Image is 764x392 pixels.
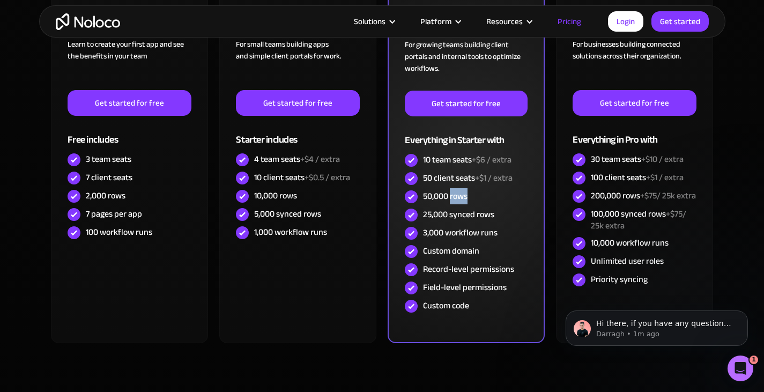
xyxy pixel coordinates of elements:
iframe: Intercom live chat [728,356,753,381]
div: 1,000 workflow runs [254,226,327,238]
span: +$0.5 / extra [305,169,350,186]
a: Login [608,11,643,32]
div: Unlimited user roles [591,255,664,267]
div: 100 client seats [591,172,684,183]
div: Resources [473,14,544,28]
div: Starter includes [236,116,359,151]
a: Get started for free [405,91,527,116]
div: 10 client seats [254,172,350,183]
span: 1 [750,356,758,364]
div: Platform [420,14,451,28]
div: 10 team seats [423,154,511,166]
div: 2,000 rows [86,190,125,202]
div: 50,000 rows [423,190,468,202]
a: Get started [651,11,709,32]
div: Everything in Pro with [573,116,696,151]
div: 50 client seats [423,172,513,184]
div: Learn to create your first app and see the benefits in your team ‍ [68,39,191,90]
div: 7 client seats [86,172,132,183]
div: 3,000 workflow runs [423,227,498,239]
div: 25,000 synced rows [423,209,494,220]
div: 10,000 rows [254,190,297,202]
a: home [56,13,120,30]
a: Pricing [544,14,595,28]
a: Get started for free [236,90,359,116]
div: Resources [486,14,523,28]
div: For businesses building connected solutions across their organization. ‍ [573,39,696,90]
div: Custom code [423,300,469,312]
div: For growing teams building client portals and internal tools to optimize workflows. [405,39,527,91]
div: 3 team seats [86,153,131,165]
span: +$75/ 25k extra [640,188,696,204]
span: +$1 / extra [475,170,513,186]
div: 200,000 rows [591,190,696,202]
a: Get started for free [68,90,191,116]
div: 100 workflow runs [86,226,152,238]
div: 4 team seats [254,153,340,165]
div: Custom domain [423,245,479,257]
div: Platform [407,14,473,28]
div: Solutions [354,14,385,28]
span: +$75/ 25k extra [591,206,686,234]
div: 100,000 synced rows [591,208,696,232]
div: Everything in Starter with [405,116,527,151]
div: Free includes [68,116,191,151]
div: Field-level permissions [423,282,507,293]
div: Solutions [340,14,407,28]
div: Priority syncing [591,273,648,285]
div: 10,000 workflow runs [591,237,669,249]
a: Get started for free [573,90,696,116]
div: For small teams building apps and simple client portals for work. ‍ [236,39,359,90]
div: 5,000 synced rows [254,208,321,220]
span: +$1 / extra [646,169,684,186]
span: +$10 / extra [641,151,684,167]
div: Record-level permissions [423,263,514,275]
span: +$4 / extra [300,151,340,167]
div: 7 pages per app [86,208,142,220]
iframe: Intercom notifications message [550,288,764,363]
span: +$6 / extra [472,152,511,168]
div: 30 team seats [591,153,684,165]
